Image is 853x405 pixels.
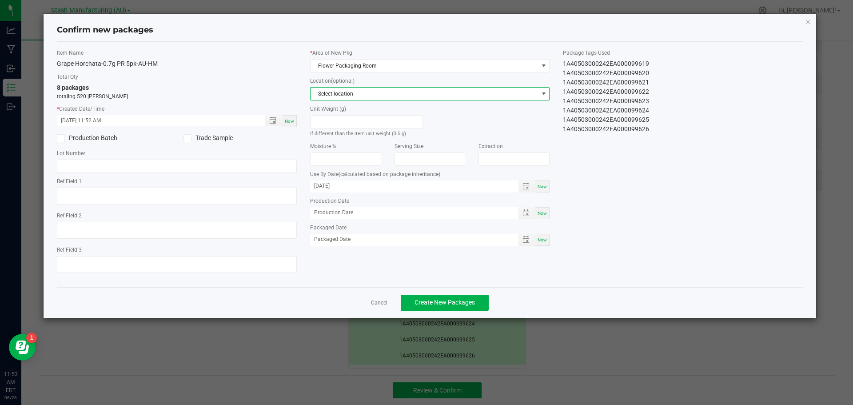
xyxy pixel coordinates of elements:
[518,234,536,246] span: Toggle popup
[310,49,550,57] label: Area of New Pkg
[415,299,475,306] span: Create New Packages
[285,119,294,124] span: Now
[331,78,355,84] span: (optional)
[310,77,550,85] label: Location
[310,170,550,178] label: Use By Date
[310,197,550,205] label: Production Date
[310,180,509,192] input: Use By Date
[563,59,803,68] div: 1A40503000242EA000099619
[265,115,283,126] span: Toggle popup
[310,224,550,232] label: Packaged Date
[57,49,297,57] label: Item Name
[339,171,440,177] span: (calculated based on package inheritance)
[401,295,489,311] button: Create New Packages
[57,59,297,68] div: Grape Horchata-0.7g PR 5pk-AU-HM
[563,124,803,134] div: 1A40503000242EA000099626
[310,142,381,150] label: Moisture %
[371,299,387,307] a: Cancel
[563,78,803,87] div: 1A40503000242EA000099621
[57,92,297,100] p: totaling 520 [PERSON_NAME]
[310,105,423,113] label: Unit Weight (g)
[563,96,803,106] div: 1A40503000242EA000099623
[311,88,538,100] span: Select location
[57,115,256,126] input: Created Datetime
[310,87,550,100] span: NO DATA FOUND
[563,115,803,124] div: 1A40503000242EA000099625
[57,212,297,220] label: Ref Field 2
[57,177,297,185] label: Ref Field 1
[518,207,536,219] span: Toggle popup
[9,334,36,361] iframe: Resource center
[395,142,466,150] label: Serving Size
[478,142,550,150] label: Extraction
[563,87,803,96] div: 1A40503000242EA000099622
[57,84,89,91] span: 8 packages
[311,60,538,72] span: Flower Packaging Room
[57,246,297,254] label: Ref Field 3
[538,211,547,216] span: Now
[563,68,803,78] div: 1A40503000242EA000099620
[57,24,803,36] h4: Confirm new packages
[538,184,547,189] span: Now
[57,133,170,143] label: Production Batch
[518,180,536,192] span: Toggle popup
[57,105,297,113] label: Created Date/Time
[310,234,509,245] input: Packaged Date
[57,149,297,157] label: Lot Number
[183,133,297,143] label: Trade Sample
[310,131,406,136] small: If different than the item unit weight (3.5 g)
[563,106,803,115] div: 1A40503000242EA000099624
[26,333,37,343] iframe: Resource center unread badge
[57,73,297,81] label: Total Qty
[563,49,803,57] label: Package Tags Used
[538,237,547,242] span: Now
[310,207,509,218] input: Production Date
